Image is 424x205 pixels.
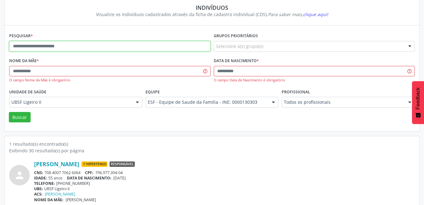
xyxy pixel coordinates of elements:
[34,181,415,186] div: [PHONE_NUMBER]
[81,161,107,167] span: Hipertenso
[66,197,96,202] span: [PERSON_NAME]
[284,99,402,105] span: Todos os profissionais
[45,191,75,197] a: [PERSON_NAME]
[34,191,43,197] span: ACS:
[412,81,424,124] button: Feedback - Mostrar pesquisa
[9,147,415,154] div: Exibindo 30 resultado(s) por página
[95,170,123,175] span: 796.977.394-04
[34,186,43,191] span: UBS:
[34,170,43,175] span: CNS:
[216,43,263,50] span: Selecione o(s) grupo(s)
[113,175,126,181] span: [DATE]
[146,87,160,97] label: Equipe
[34,175,47,181] span: IDADE:
[214,56,259,66] label: Data de nascimento
[148,99,266,105] span: ESF - Equipe de Saude da Familia - INE: 0000130303
[303,11,328,17] span: clique aqui!
[14,4,410,11] div: Indivíduos
[214,31,258,41] label: Grupos prioritários
[268,11,328,17] i: Para saber mais,
[214,78,415,83] div: O campo Data de Nascimento é obrigatório
[11,99,129,105] span: UBSF Ligeiro II
[9,112,31,123] button: Buscar
[9,141,415,147] div: 1 resultado(s) encontrado(s)
[34,170,415,175] div: 708 4007 7062 6064
[14,11,410,18] div: Visualize os indivíduos cadastrados através da ficha de cadastro individual (CDS).
[67,175,111,181] span: DATA DE NASCIMENTO:
[34,161,79,167] a: [PERSON_NAME]
[34,197,63,202] span: NOME DA MÃE:
[415,87,421,109] span: Feedback
[34,175,415,181] div: 55 anos
[9,56,39,66] label: Nome da mãe
[34,181,55,186] span: TELEFONE:
[9,31,33,41] label: Pesquisar
[9,78,211,83] div: O campo Nome da Mãe é obrigatório
[282,87,310,97] label: Profissional
[9,87,46,97] label: Unidade de saúde
[14,170,25,181] i: person
[34,186,415,191] div: UBSF Ligeiro II
[85,170,93,175] span: CPF:
[110,161,135,167] span: Responsável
